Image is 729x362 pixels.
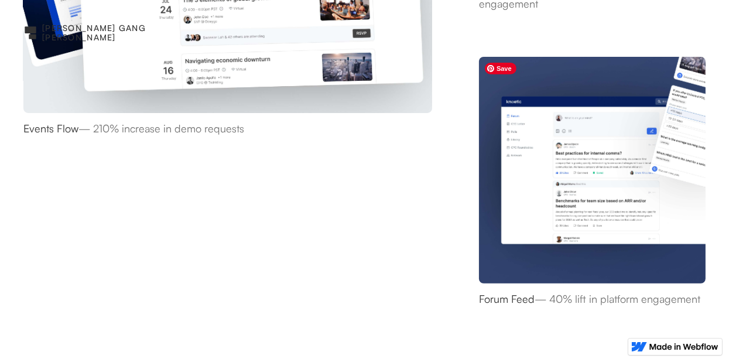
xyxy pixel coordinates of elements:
span: Save [485,63,516,74]
span: — 210% increase in demo requests [78,122,244,135]
div: [PERSON_NAME] gang [PERSON_NAME] [42,23,160,42]
span: — 40% lift in platform engagement [535,292,700,305]
div: Events Flow [23,122,432,135]
a: [PERSON_NAME] gang [PERSON_NAME] [23,9,160,56]
img: Made in Webflow [649,343,718,350]
a: Forum Feed— 40% lift in platform engagement [479,57,706,305]
div: Forum Feed [479,293,706,305]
